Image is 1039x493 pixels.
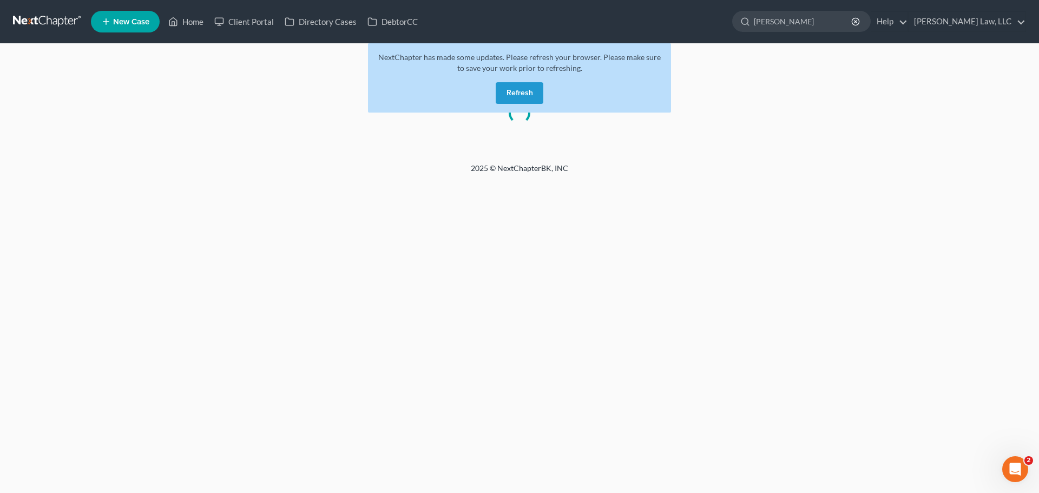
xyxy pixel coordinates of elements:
[362,12,423,31] a: DebtorCC
[909,12,1025,31] a: [PERSON_NAME] Law, LLC
[211,163,828,182] div: 2025 © NextChapterBK, INC
[13,83,1026,94] p: Please wait...
[496,82,543,104] button: Refresh
[378,52,661,73] span: NextChapter has made some updates. Please refresh your browser. Please make sure to save your wor...
[1024,456,1033,465] span: 2
[113,18,149,26] span: New Case
[754,11,853,31] input: Search by name...
[1002,456,1028,482] iframe: Intercom live chat
[871,12,908,31] a: Help
[279,12,362,31] a: Directory Cases
[209,12,279,31] a: Client Portal
[163,12,209,31] a: Home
